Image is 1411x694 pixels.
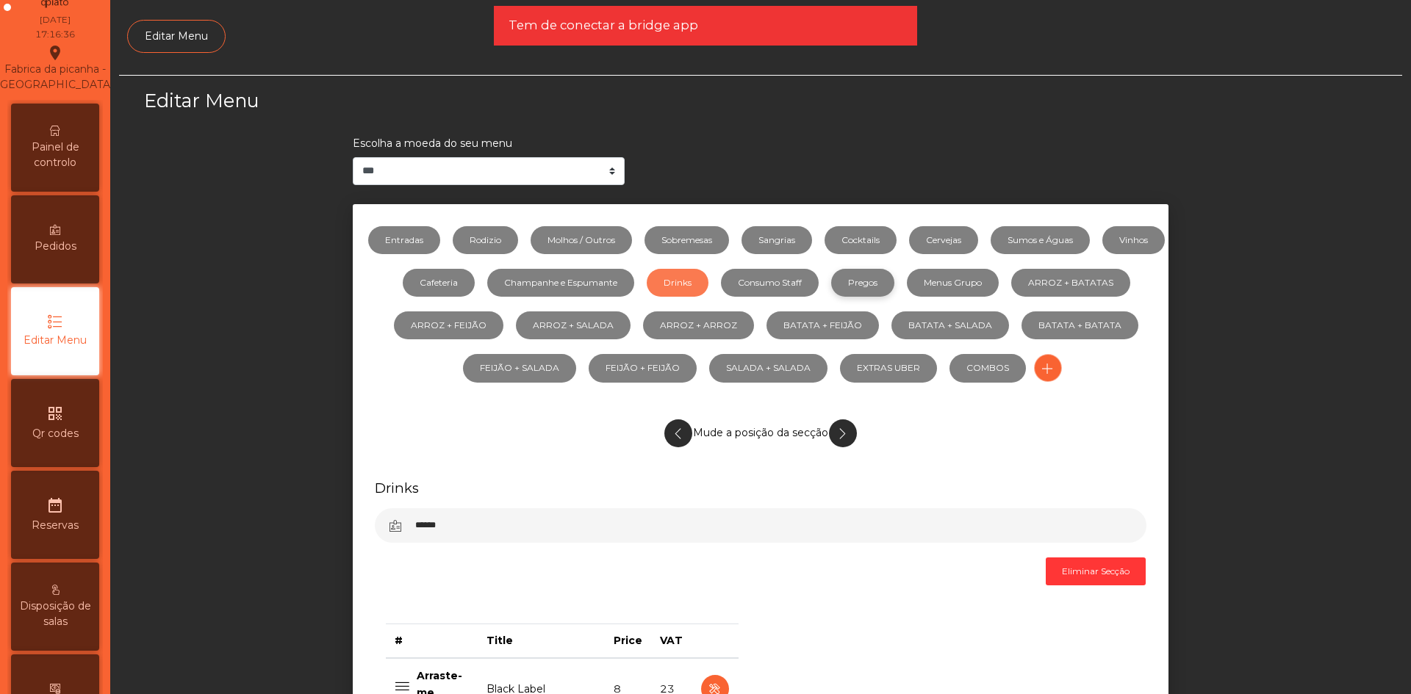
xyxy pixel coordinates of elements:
th: Title [478,624,605,659]
a: Consumo Staff [721,269,819,297]
span: Tem de conectar a bridge app [509,16,698,35]
span: Disposição de salas [15,599,96,629]
a: Entradas [368,226,440,254]
a: ARROZ + SALADA [516,311,631,339]
a: BATATA + FEIJÃO [766,311,879,339]
div: [DATE] [40,13,71,26]
th: Price [605,624,651,659]
a: Vinhos [1102,226,1165,254]
div: Mude a posição da secção [375,412,1146,455]
a: Cocktails [825,226,897,254]
a: BATATA + SALADA [891,311,1009,339]
a: ARROZ + FEIJÃO [394,311,503,339]
a: Sangrias [742,226,812,254]
a: ARROZ + ARROZ [643,311,754,339]
label: Escolha a moeda do seu menu [353,136,512,151]
i: date_range [46,496,64,514]
a: Menus Grupo [907,269,999,297]
a: FEIJÃO + SALADA [463,354,576,382]
h5: Drinks [375,479,1146,497]
div: 17:16:36 [35,28,75,41]
i: qr_code [46,405,64,422]
a: Editar Menu [127,20,226,53]
a: Molhos / Outros [531,226,632,254]
h3: Editar Menu [144,87,757,114]
a: COMBOS [949,354,1026,382]
span: Editar Menu [24,333,87,348]
span: Qr codes [32,426,79,441]
a: Cafeteria [403,269,475,297]
button: Eliminar Secção [1046,557,1146,585]
a: Drinks [647,269,708,297]
a: Sumos e Águas [991,226,1090,254]
span: Reservas [32,518,79,533]
a: EXTRAS UBER [840,354,937,382]
a: FEIJÃO + FEIJÃO [589,354,697,382]
a: Rodizio [453,226,518,254]
a: BATATA + BATATA [1022,311,1138,339]
a: ARROZ + BATATAS [1011,269,1130,297]
a: SALADA + SALADA [709,354,827,382]
th: # [386,624,478,659]
a: Champanhe e Espumante [487,269,634,297]
i: location_on [46,44,64,62]
span: Pedidos [35,239,76,254]
a: Cervejas [909,226,978,254]
a: Sobremesas [645,226,729,254]
a: Pregos [831,269,894,297]
span: Painel de controlo [15,140,96,170]
th: VAT [651,624,692,659]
